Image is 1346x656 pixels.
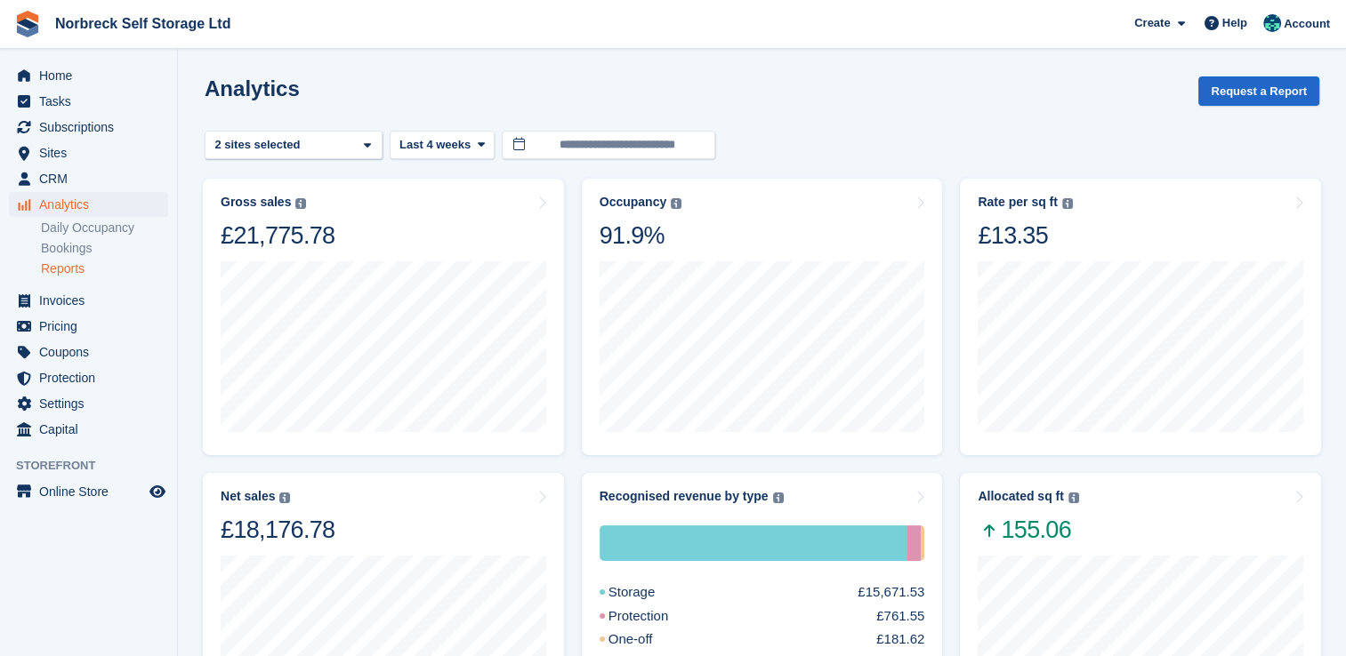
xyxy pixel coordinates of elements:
div: Storage [600,582,698,603]
div: Recognised revenue by type [600,489,769,504]
img: icon-info-grey-7440780725fd019a000dd9b08b2336e03edf1995a4989e88bcd33f0948082b44.svg [279,492,290,503]
span: Storefront [16,457,177,475]
span: Invoices [39,288,146,313]
a: menu [9,340,168,364]
a: menu [9,166,168,191]
a: menu [9,479,168,504]
div: One-off [921,525,924,561]
div: £13.35 [978,220,1072,251]
div: £181.62 [876,629,924,650]
a: Bookings [41,240,168,257]
span: Analytics [39,192,146,217]
a: menu [9,288,168,313]
div: Allocated sq ft [978,489,1063,504]
span: Subscriptions [39,115,146,140]
a: menu [9,63,168,88]
span: Home [39,63,146,88]
img: icon-info-grey-7440780725fd019a000dd9b08b2336e03edf1995a4989e88bcd33f0948082b44.svg [295,198,306,209]
img: stora-icon-8386f47178a22dfd0bd8f6a31ec36ba5ce8667c1dd55bd0f319d3a0aa187defe.svg [14,11,41,37]
span: 155.06 [978,515,1078,545]
a: menu [9,417,168,442]
div: Occupancy [600,195,666,210]
div: £18,176.78 [221,515,334,545]
img: icon-info-grey-7440780725fd019a000dd9b08b2336e03edf1995a4989e88bcd33f0948082b44.svg [773,492,784,503]
img: Sally King [1263,14,1281,32]
div: £761.55 [876,606,924,627]
div: One-off [600,629,696,650]
img: icon-info-grey-7440780725fd019a000dd9b08b2336e03edf1995a4989e88bcd33f0948082b44.svg [1062,198,1073,209]
img: icon-info-grey-7440780725fd019a000dd9b08b2336e03edf1995a4989e88bcd33f0948082b44.svg [1068,492,1079,503]
a: Daily Occupancy [41,220,168,236]
a: menu [9,391,168,416]
span: Account [1284,15,1330,33]
a: menu [9,89,168,114]
a: menu [9,192,168,217]
span: Tasks [39,89,146,114]
div: Gross sales [221,195,291,210]
a: Preview store [147,481,168,502]
span: CRM [39,166,146,191]
h2: Analytics [205,76,300,100]
span: Create [1134,14,1170,32]
div: Net sales [221,489,275,504]
div: £15,671.53 [858,582,924,603]
span: Coupons [39,340,146,364]
a: Reports [41,260,168,277]
span: Protection [39,365,146,390]
div: 91.9% [600,220,681,251]
a: Norbreck Self Storage Ltd [48,9,238,38]
div: Storage [600,525,907,561]
div: Protection [907,525,922,561]
a: menu [9,115,168,140]
span: Sites [39,140,146,165]
span: Capital [39,417,146,442]
a: menu [9,140,168,165]
a: menu [9,365,168,390]
a: menu [9,314,168,339]
div: £21,775.78 [221,220,334,251]
span: Online Store [39,479,146,504]
span: Help [1222,14,1247,32]
div: 2 sites selected [212,136,307,154]
img: icon-info-grey-7440780725fd019a000dd9b08b2336e03edf1995a4989e88bcd33f0948082b44.svg [671,198,681,209]
span: Pricing [39,314,146,339]
button: Request a Report [1198,76,1319,106]
span: Last 4 weeks [399,136,471,154]
div: Protection [600,606,712,627]
button: Last 4 weeks [390,131,495,160]
span: Settings [39,391,146,416]
div: Rate per sq ft [978,195,1057,210]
